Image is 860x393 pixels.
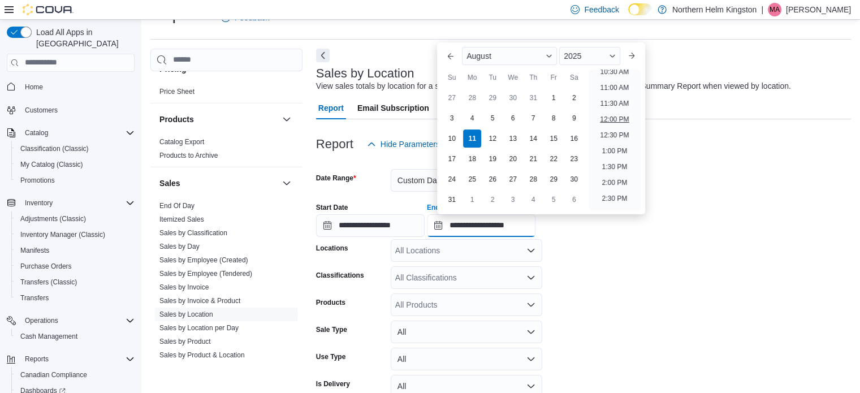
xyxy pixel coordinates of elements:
[524,109,542,127] div: day-7
[20,160,83,169] span: My Catalog (Classic)
[159,151,218,160] span: Products to Archive
[463,170,481,188] div: day-25
[16,244,54,257] a: Manifests
[564,51,581,61] span: 2025
[463,68,481,87] div: Mo
[159,229,227,237] a: Sales by Classification
[159,310,213,319] span: Sales by Location
[16,260,76,273] a: Purchase Orders
[584,4,619,15] span: Feedback
[391,321,542,343] button: All
[16,174,135,187] span: Promotions
[598,176,632,189] li: 2:00 PM
[159,269,252,278] span: Sales by Employee (Tendered)
[589,70,640,210] ul: Time
[159,324,239,332] a: Sales by Location per Day
[598,160,632,174] li: 1:30 PM
[565,150,583,168] div: day-23
[483,150,502,168] div: day-19
[596,97,634,110] li: 11:30 AM
[483,109,502,127] div: day-5
[20,176,55,185] span: Promotions
[316,49,330,62] button: Next
[504,89,522,107] div: day-30
[544,109,563,127] div: day-8
[357,97,429,119] span: Email Subscription
[623,47,641,65] button: Next month
[23,4,74,15] img: Cova
[16,275,81,289] a: Transfers (Classic)
[25,83,43,92] span: Home
[524,68,542,87] div: Th
[504,68,522,87] div: We
[20,196,135,210] span: Inventory
[20,352,53,366] button: Reports
[11,274,139,290] button: Transfers (Classic)
[11,243,139,258] button: Manifests
[316,298,345,307] label: Products
[565,109,583,127] div: day-9
[596,65,634,79] li: 10:30 AM
[598,144,632,158] li: 1:00 PM
[565,129,583,148] div: day-16
[362,133,444,156] button: Hide Parameters
[2,313,139,329] button: Operations
[159,351,245,359] a: Sales by Product & Location
[25,316,58,325] span: Operations
[483,170,502,188] div: day-26
[559,47,620,65] div: Button. Open the year selector. 2025 is currently selected.
[150,135,302,167] div: Products
[443,150,461,168] div: day-17
[20,80,47,94] a: Home
[463,89,481,107] div: day-28
[20,126,53,140] button: Catalog
[524,150,542,168] div: day-21
[16,368,135,382] span: Canadian Compliance
[20,196,57,210] button: Inventory
[16,244,135,257] span: Manifests
[2,102,139,118] button: Customers
[11,157,139,172] button: My Catalog (Classic)
[463,191,481,209] div: day-1
[427,214,535,237] input: Press the down key to enter a popover containing a calendar. Press the escape key to close the po...
[16,330,82,343] a: Cash Management
[483,129,502,148] div: day-12
[159,88,195,96] a: Price Sheet
[159,270,252,278] a: Sales by Employee (Tendered)
[483,89,502,107] div: day-29
[159,202,195,210] a: End Of Day
[20,352,135,366] span: Reports
[595,113,633,126] li: 12:00 PM
[159,296,240,305] span: Sales by Invoice & Product
[280,113,293,126] button: Products
[2,351,139,367] button: Reports
[2,125,139,141] button: Catalog
[16,291,135,305] span: Transfers
[524,89,542,107] div: day-31
[20,246,49,255] span: Manifests
[159,338,211,346] a: Sales by Product
[11,211,139,227] button: Adjustments (Classic)
[316,67,414,80] h3: Sales by Location
[544,129,563,148] div: day-15
[159,152,218,159] a: Products to Archive
[20,293,49,303] span: Transfers
[16,275,135,289] span: Transfers (Classic)
[159,364,270,373] span: Sales by Product & Location per Day
[280,176,293,190] button: Sales
[770,3,780,16] span: MA
[11,290,139,306] button: Transfers
[316,137,353,151] h3: Report
[2,79,139,95] button: Home
[280,62,293,76] button: Pricing
[159,256,248,265] span: Sales by Employee (Created)
[504,150,522,168] div: day-20
[11,172,139,188] button: Promotions
[316,203,348,212] label: Start Date
[11,367,139,383] button: Canadian Compliance
[20,214,86,223] span: Adjustments (Classic)
[32,27,135,49] span: Load All Apps in [GEOGRAPHIC_DATA]
[25,198,53,208] span: Inventory
[768,3,781,16] div: Maria Amorim
[20,103,135,117] span: Customers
